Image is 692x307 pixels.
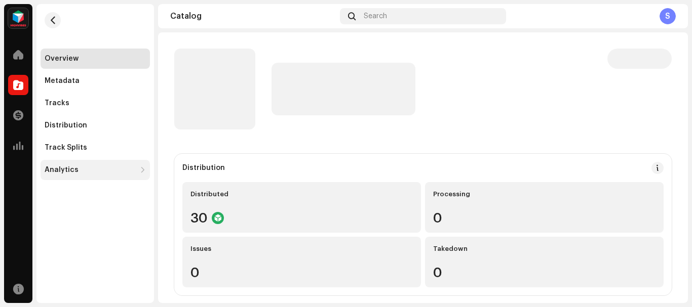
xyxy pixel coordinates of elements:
[45,144,87,152] div: Track Splits
[190,245,413,253] div: Issues
[45,166,79,174] div: Analytics
[45,77,80,85] div: Metadata
[41,93,150,113] re-m-nav-item: Tracks
[41,115,150,136] re-m-nav-item: Distribution
[45,55,79,63] div: Overview
[8,8,28,28] img: feab3aad-9b62-475c-8caf-26f15a9573ee
[660,8,676,24] div: S
[41,160,150,180] re-m-nav-dropdown: Analytics
[45,121,87,129] div: Distribution
[45,99,69,107] div: Tracks
[41,71,150,91] re-m-nav-item: Metadata
[364,12,387,20] span: Search
[41,138,150,158] re-m-nav-item: Track Splits
[190,190,413,198] div: Distributed
[41,49,150,69] re-m-nav-item: Overview
[170,12,336,20] div: Catalog
[182,164,225,172] div: Distribution
[433,190,656,198] div: Processing
[433,245,656,253] div: Takedown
